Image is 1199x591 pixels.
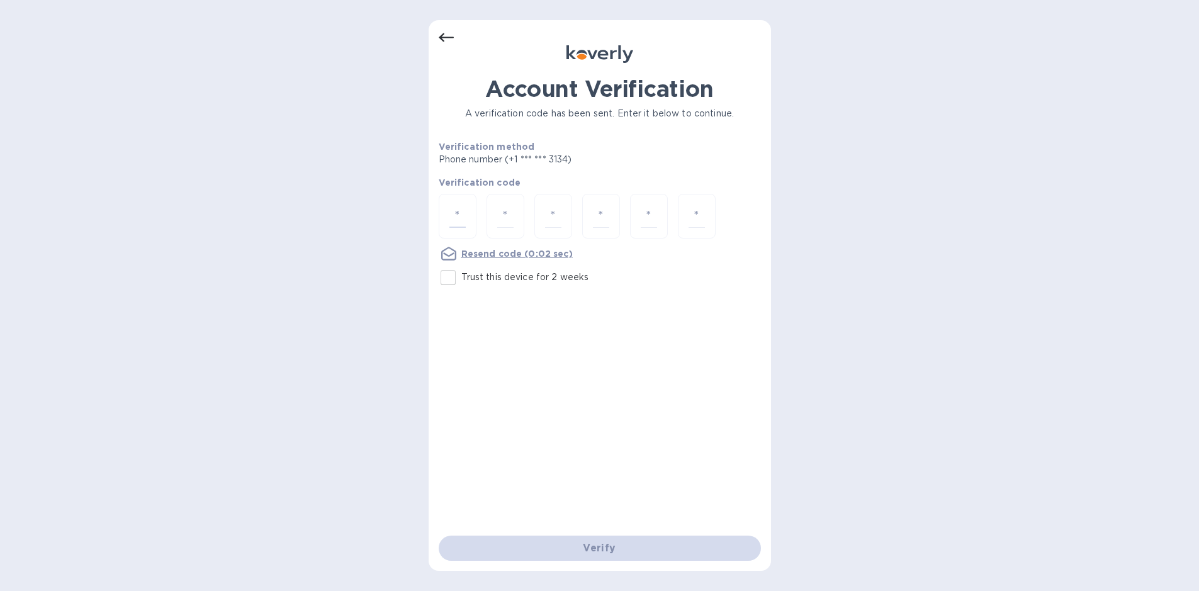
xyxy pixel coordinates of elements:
[461,271,589,284] p: Trust this device for 2 weeks
[439,176,761,189] p: Verification code
[439,142,535,152] b: Verification method
[439,153,668,166] p: Phone number (+1 *** *** 3134)
[439,76,761,102] h1: Account Verification
[461,249,573,259] u: Resend code (0:02 sec)
[439,107,761,120] p: A verification code has been sent. Enter it below to continue.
